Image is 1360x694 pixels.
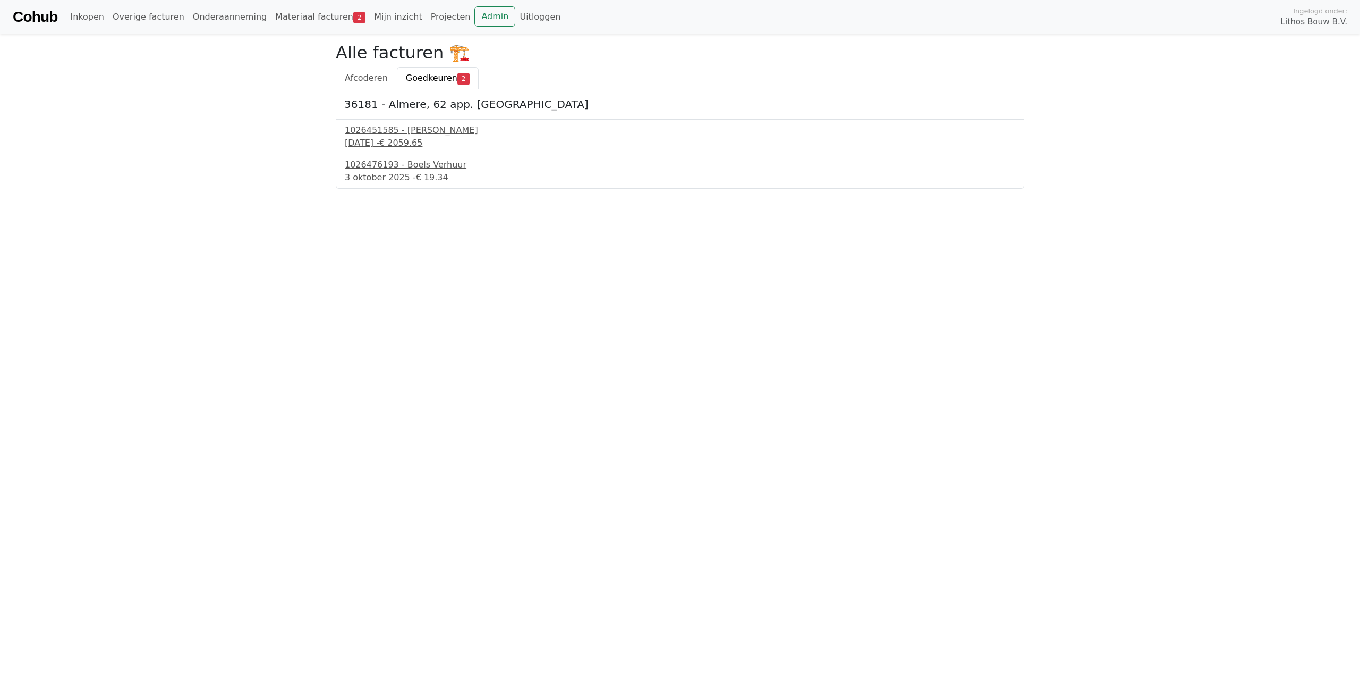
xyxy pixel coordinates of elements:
[345,124,1015,137] div: 1026451585 - [PERSON_NAME]
[1281,16,1347,28] span: Lithos Bouw B.V.
[515,6,565,28] a: Uitloggen
[345,171,1015,184] div: 3 oktober 2025 -
[344,98,1016,111] h5: 36181 - Almere, 62 app. [GEOGRAPHIC_DATA]
[345,137,1015,149] div: [DATE] -
[457,73,470,84] span: 2
[427,6,475,28] a: Projecten
[271,6,370,28] a: Materiaal facturen2
[474,6,515,27] a: Admin
[416,172,448,182] span: € 19.34
[336,43,1024,63] h2: Alle facturen 🏗️
[13,4,57,30] a: Cohub
[353,12,365,23] span: 2
[189,6,271,28] a: Onderaanneming
[1293,6,1347,16] span: Ingelogd onder:
[108,6,189,28] a: Overige facturen
[336,67,397,89] a: Afcoderen
[345,158,1015,184] a: 1026476193 - Boels Verhuur3 oktober 2025 -€ 19.34
[397,67,479,89] a: Goedkeuren2
[345,124,1015,149] a: 1026451585 - [PERSON_NAME][DATE] -€ 2059.65
[379,138,422,148] span: € 2059.65
[66,6,108,28] a: Inkopen
[345,158,1015,171] div: 1026476193 - Boels Verhuur
[370,6,427,28] a: Mijn inzicht
[406,73,457,83] span: Goedkeuren
[345,73,388,83] span: Afcoderen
